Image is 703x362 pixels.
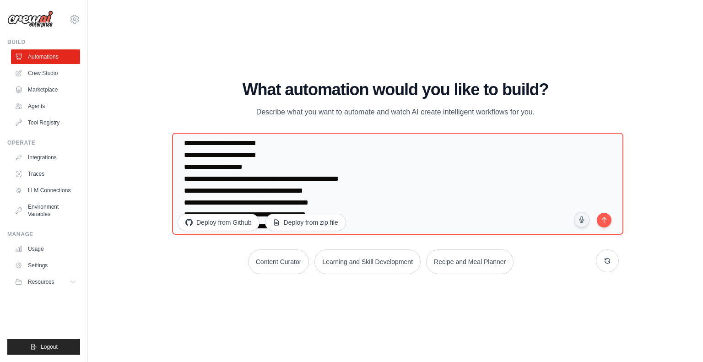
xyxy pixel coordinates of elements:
a: Marketplace [11,82,80,97]
button: Content Curator [248,249,309,274]
button: Logout [7,339,80,355]
div: Build [7,38,80,46]
span: Resources [28,278,54,286]
img: Logo [7,11,53,28]
a: Integrations [11,150,80,165]
button: Recipe and Meal Planner [426,249,514,274]
a: Crew Studio [11,66,80,81]
span: Logout [41,343,58,351]
button: Deploy from Github [178,214,260,231]
a: Settings [11,258,80,273]
a: Automations [11,49,80,64]
h1: What automation would you like to build? [172,81,619,99]
p: Describe what you want to automate and watch AI create intelligent workflows for you. [242,106,549,118]
a: Environment Variables [11,200,80,222]
a: Tool Registry [11,115,80,130]
div: Operate [7,139,80,146]
a: Traces [11,167,80,181]
button: Resources [11,275,80,289]
div: Manage [7,231,80,238]
button: Deploy from zip file [265,214,346,231]
a: Usage [11,242,80,256]
a: LLM Connections [11,183,80,198]
button: Learning and Skill Development [314,249,421,274]
a: Agents [11,99,80,113]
